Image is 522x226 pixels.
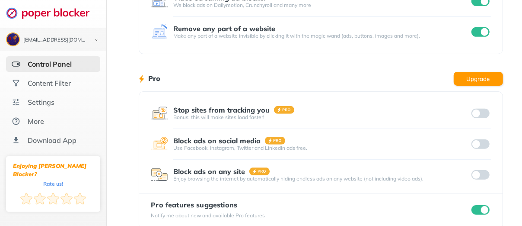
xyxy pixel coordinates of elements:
div: lahodge68@gmail.com [23,37,87,43]
img: feature icon [151,136,168,153]
img: settings.svg [12,98,20,107]
div: Use Facebook, Instagram, Twitter and LinkedIn ads free. [173,145,470,152]
div: Pro features suggestions [151,201,265,209]
div: Bonus: this will make sites load faster! [173,114,470,121]
div: Block ads on social media [173,137,261,145]
img: feature icon [151,105,168,122]
img: features-selected.svg [12,60,20,68]
div: Notify me about new and available Pro features [151,212,265,219]
div: Control Panel [28,60,72,68]
div: We block ads on Dailymotion, Crunchyroll and many more [173,2,470,9]
div: Remove any part of a website [173,25,275,32]
button: Upgrade [454,72,503,86]
div: Block ads on any site [173,168,245,175]
img: chevron-bottom-black.svg [92,36,102,45]
div: Enjoying [PERSON_NAME] Blocker? [13,162,93,178]
img: about.svg [12,117,20,126]
h1: Pro [148,73,160,84]
img: lighting bolt [139,74,144,84]
img: social.svg [12,79,20,87]
div: Enjoy browsing the internet by automatically hiding endless ads on any website (not including vid... [173,175,470,182]
img: pro-badge.svg [249,168,270,175]
div: Rate us! [43,182,63,186]
div: Settings [28,98,54,107]
img: feature icon [151,166,168,184]
img: ACg8ocJN2pP52bkc_1CUCmUi2PTGdhNNaqrUDEIkMr2cWZyzhSBiy1af=s96-c [7,33,19,45]
img: pro-badge.svg [274,106,295,114]
img: feature icon [151,23,168,41]
img: pro-badge.svg [265,137,286,145]
img: download-app.svg [12,136,20,145]
div: Stop sites from tracking you [173,106,270,114]
img: logo-webpage.svg [6,7,99,19]
div: More [28,117,44,126]
div: Make any part of a website invisible by clicking it with the magic wand (ads, buttons, images and... [173,32,470,39]
div: Download App [28,136,76,145]
div: Content Filter [28,79,71,87]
